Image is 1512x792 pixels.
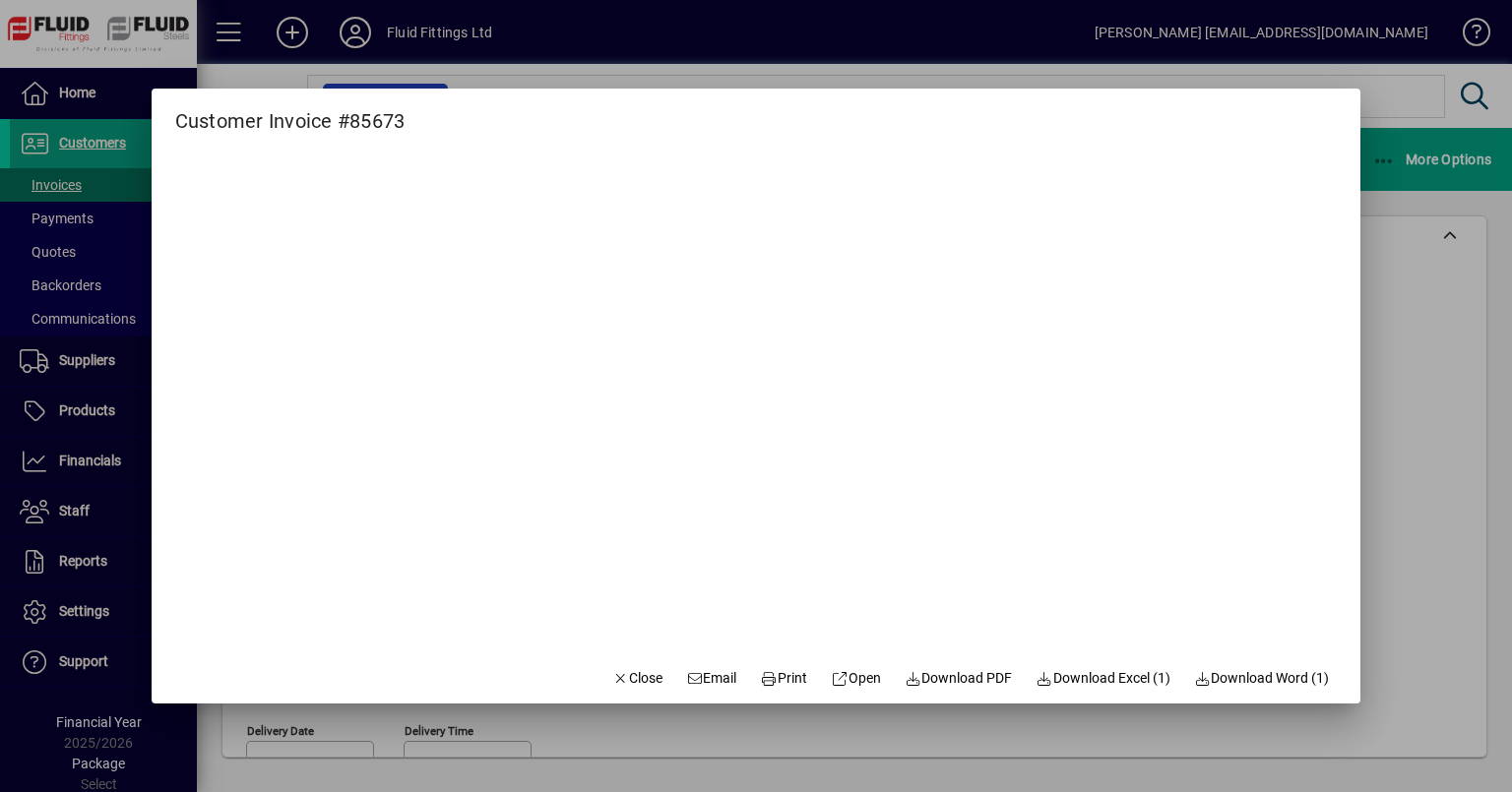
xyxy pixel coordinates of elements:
span: Download PDF [905,668,1013,689]
button: Email [678,660,745,696]
button: Close [603,660,670,696]
span: Open [831,668,881,689]
button: Download Word (1) [1186,660,1338,696]
span: Email [686,668,737,689]
span: Print [761,668,808,689]
button: Download Excel (1) [1028,660,1178,696]
h2: Customer Invoice #85673 [152,89,429,137]
a: Open [823,660,889,696]
a: Download PDF [897,660,1021,696]
span: Close [611,668,662,689]
span: Download Excel (1) [1036,668,1170,689]
span: Download Word (1) [1194,668,1330,689]
button: Print [752,660,815,696]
